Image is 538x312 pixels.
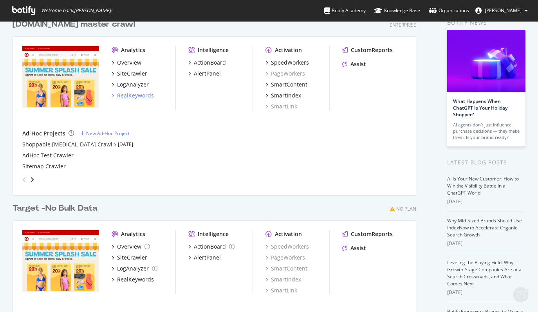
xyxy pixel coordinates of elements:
div: AlertPanel [194,254,221,262]
a: Leveling the Playing Field: Why Growth-Stage Companies Are at a Search Crossroads, and What Comes... [447,259,522,287]
a: LogAnalyzer [112,265,157,272]
img: targetsecondary.com [22,230,99,292]
div: LogAnalyzer [117,81,149,88]
a: Why Mid-Sized Brands Should Use IndexNow to Accelerate Organic Search Growth [447,217,522,238]
a: Sitemap Crawler [22,162,66,170]
iframe: Intercom live chat [511,285,530,304]
span: Noah Turner [485,7,522,14]
div: angle-right [29,176,35,184]
div: RealKeywords [117,92,154,99]
div: Target -No Bulk Data [13,203,97,214]
div: ActionBoard [194,59,226,67]
img: What Happens When ChatGPT Is Your Holiday Shopper? [447,30,525,92]
div: New Ad-Hoc Project [86,130,130,137]
a: [DATE] [118,141,133,148]
div: AlertPanel [194,70,221,78]
div: Assist [350,244,366,252]
a: SmartIndex [265,276,301,283]
a: Assist [342,244,366,252]
a: SmartLink [265,103,297,110]
a: PageWorkers [265,254,305,262]
span: Welcome back, [PERSON_NAME] ! [41,7,112,14]
div: Analytics [121,46,145,54]
a: AdHoc Test Crawler [22,151,74,159]
div: Analytics [121,230,145,238]
a: SmartContent [265,265,307,272]
a: SmartIndex [265,92,301,99]
a: Overview [112,243,150,251]
div: Latest Blog Posts [447,158,525,167]
div: Enterprise [390,22,416,28]
a: CustomReports [342,46,393,54]
a: AlertPanel [188,254,221,262]
a: Shoppable [MEDICAL_DATA] Crawl [22,141,112,148]
div: Activation [275,230,302,238]
a: PageWorkers [265,70,305,78]
a: ActionBoard [188,59,226,67]
button: [PERSON_NAME] [469,4,534,17]
a: SiteCrawler [112,254,147,262]
a: What Happens When ChatGPT Is Your Holiday Shopper? [453,98,507,118]
a: SmartContent [265,81,307,88]
a: RealKeywords [112,92,154,99]
div: Intelligence [198,230,229,238]
div: SpeedWorkers [271,59,309,67]
div: SmartIndex [271,92,301,99]
div: ActionBoard [194,243,226,251]
a: LogAnalyzer [112,81,149,88]
div: Botify Academy [324,7,366,14]
div: Knowledge Base [374,7,420,14]
a: AlertPanel [188,70,221,78]
div: Intelligence [198,46,229,54]
a: Target -No Bulk Data [13,203,101,214]
a: SiteCrawler [112,70,147,78]
a: SpeedWorkers [265,243,309,251]
div: Overview [117,59,141,67]
div: CustomReports [351,230,393,238]
div: RealKeywords [117,276,154,283]
div: CustomReports [351,46,393,54]
div: LogAnalyzer [117,265,149,272]
div: Botify news [447,18,525,27]
a: Overview [112,59,141,67]
div: [DATE] [447,240,525,247]
div: SiteCrawler [117,254,147,262]
div: Ad-Hoc Projects [22,130,65,137]
a: Assist [342,60,366,68]
div: No Plan [396,206,416,212]
div: angle-left [19,173,29,186]
a: New Ad-Hoc Project [80,130,130,137]
div: [DOMAIN_NAME] master crawl [13,19,135,30]
img: www.target.com [22,46,99,108]
div: AI agents don’t just influence purchase decisions — they make them. Is your brand ready? [453,122,520,141]
div: SiteCrawler [117,70,147,78]
div: Overview [117,243,141,251]
div: Organizations [429,7,469,14]
a: ActionBoard [188,243,235,251]
div: Assist [350,60,366,68]
a: CustomReports [342,230,393,238]
div: SmartContent [271,81,307,88]
a: SpeedWorkers [265,59,309,67]
div: [DATE] [447,198,525,205]
a: RealKeywords [112,276,154,283]
div: Activation [275,46,302,54]
a: SmartLink [265,287,297,294]
a: [DOMAIN_NAME] master crawl [13,19,138,30]
div: [DATE] [447,289,525,296]
a: AI Is Your New Customer: How to Win the Visibility Battle in a ChatGPT World [447,175,519,196]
